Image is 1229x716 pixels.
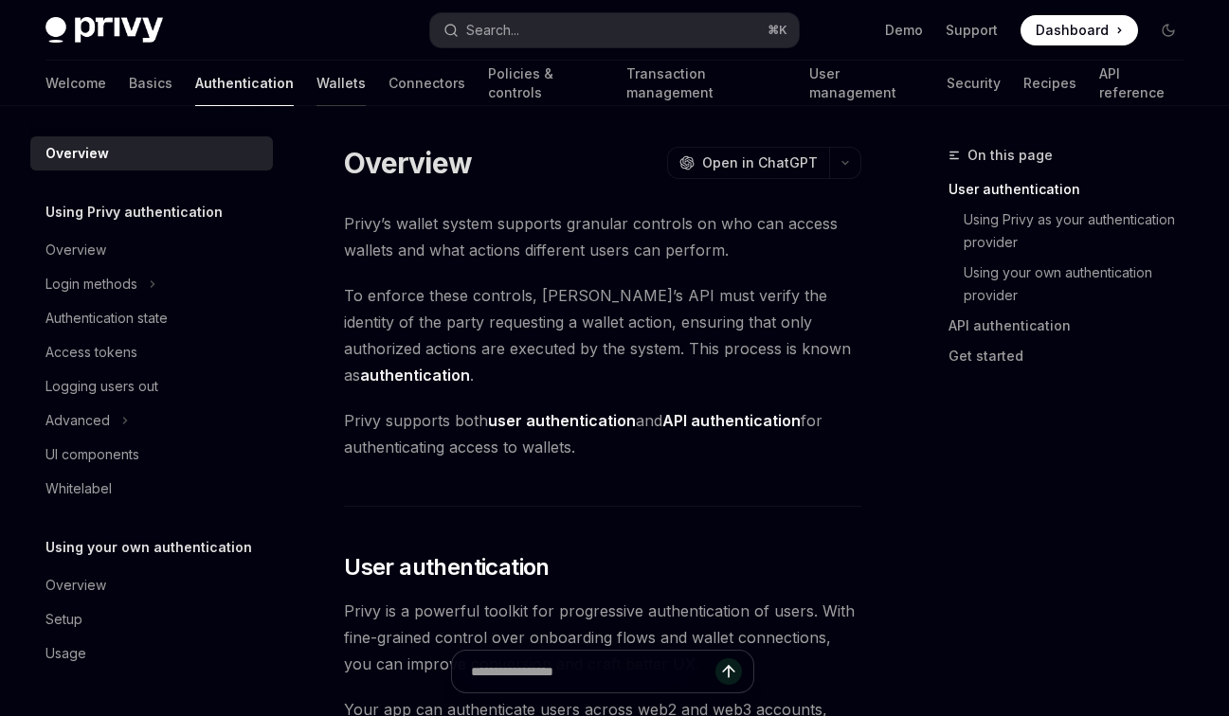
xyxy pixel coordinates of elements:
[702,153,818,172] span: Open in ChatGPT
[45,375,158,398] div: Logging users out
[389,61,465,106] a: Connectors
[30,233,273,267] a: Overview
[129,61,172,106] a: Basics
[949,174,1199,205] a: User authentication
[30,568,273,602] a: Overview
[344,282,861,388] span: To enforce these controls, [PERSON_NAME]’s API must verify the identity of the party requesting a...
[195,61,294,106] a: Authentication
[30,438,273,472] a: UI components
[45,61,106,106] a: Welcome
[45,608,82,631] div: Setup
[466,19,519,42] div: Search...
[30,472,273,506] a: Whitelabel
[1023,61,1076,106] a: Recipes
[949,258,1199,311] a: Using your own authentication provider
[45,409,110,432] div: Advanced
[1099,61,1184,106] a: API reference
[946,21,998,40] a: Support
[45,307,168,330] div: Authentication state
[45,574,106,597] div: Overview
[45,201,223,224] h5: Using Privy authentication
[30,403,273,438] button: Advanced
[949,311,1199,341] a: API authentication
[45,477,112,500] div: Whitelabel
[344,210,861,263] span: Privy’s wallet system supports granular controls on who can access wallets and what actions diffe...
[30,136,273,170] a: Overview
[885,21,923,40] a: Demo
[967,144,1053,167] span: On this page
[949,341,1199,371] a: Get started
[30,301,273,335] a: Authentication state
[30,369,273,403] a: Logging users out
[344,407,861,460] span: Privy supports both and for authenticating access to wallets.
[430,13,800,47] button: Search...⌘K
[45,443,139,466] div: UI components
[45,142,109,165] div: Overview
[344,598,861,677] span: Privy is a powerful toolkit for progressive authentication of users. With fine-grained control ov...
[344,552,550,582] span: User authentication
[316,61,366,106] a: Wallets
[768,23,787,38] span: ⌘ K
[662,411,801,430] strong: API authentication
[45,642,86,665] div: Usage
[471,651,715,692] input: Ask a question...
[949,205,1199,258] a: Using Privy as your authentication provider
[30,335,273,369] a: Access tokens
[45,17,163,44] img: dark logo
[45,239,106,261] div: Overview
[45,273,137,295] div: Login methods
[488,411,636,430] strong: user authentication
[45,341,137,364] div: Access tokens
[809,61,923,106] a: User management
[30,267,273,301] button: Login methods
[1036,21,1109,40] span: Dashboard
[715,658,742,685] button: Send message
[30,636,273,671] a: Usage
[488,61,604,106] a: Policies & controls
[45,536,252,559] h5: Using your own authentication
[947,61,1001,106] a: Security
[30,602,273,636] a: Setup
[360,366,470,385] strong: authentication
[344,146,472,180] h1: Overview
[1153,15,1184,45] button: Toggle dark mode
[667,147,829,179] button: Open in ChatGPT
[1021,15,1138,45] a: Dashboard
[626,61,786,106] a: Transaction management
